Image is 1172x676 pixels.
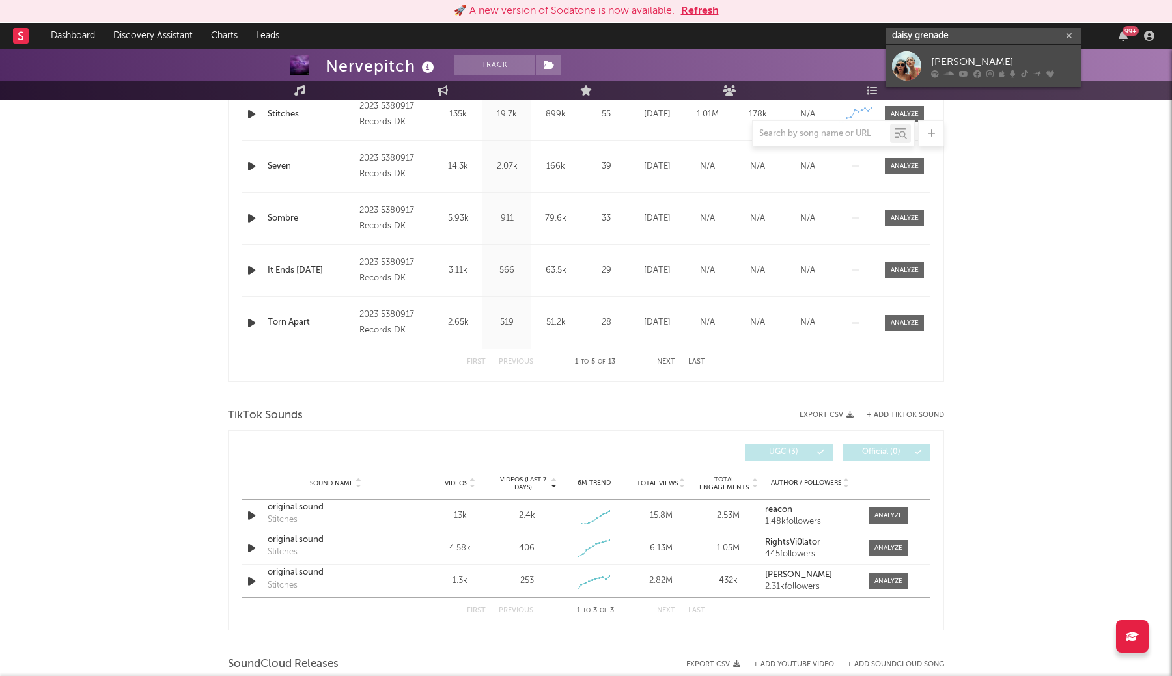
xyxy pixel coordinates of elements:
[535,316,577,329] div: 51.2k
[786,316,830,329] div: N/A
[637,480,678,487] span: Total Views
[583,316,629,329] div: 28
[631,509,691,522] div: 15.8M
[765,550,856,559] div: 445 followers
[535,264,577,277] div: 63.5k
[437,264,479,277] div: 3.11k
[698,575,759,588] div: 432k
[753,448,813,456] span: UGC ( 3 )
[268,513,298,526] div: Stitches
[657,358,675,366] button: Next
[635,108,679,121] div: [DATE]
[430,542,490,555] div: 4.58k
[104,23,202,49] a: Discovery Assistant
[437,212,479,225] div: 5.93k
[698,509,759,522] div: 2.53M
[228,656,339,672] span: SoundCloud Releases
[454,55,535,75] button: Track
[268,534,404,547] a: original sound
[765,538,820,547] strong: RightsVi0lator
[583,160,629,173] div: 39
[430,575,490,588] div: 1.3k
[268,264,353,277] div: It Ends [DATE]
[359,151,430,182] div: 2023 5380917 Records DK
[736,160,779,173] div: N/A
[765,506,792,514] strong: reacon
[467,607,486,614] button: First
[753,661,834,668] button: + Add YouTube Video
[635,264,679,277] div: [DATE]
[686,160,729,173] div: N/A
[600,608,607,614] span: of
[247,23,288,49] a: Leads
[326,55,438,77] div: Nervepitch
[559,603,631,619] div: 1 3 3
[42,23,104,49] a: Dashboard
[486,160,528,173] div: 2.07k
[268,316,353,329] div: Torn Apart
[843,444,930,461] button: Official(0)
[583,108,629,121] div: 55
[535,108,577,121] div: 899k
[583,264,629,277] div: 29
[202,23,247,49] a: Charts
[635,160,679,173] div: [DATE]
[486,264,528,277] div: 566
[564,478,624,488] div: 6M Trend
[583,608,591,614] span: to
[1119,31,1128,41] button: 99+
[499,358,533,366] button: Previous
[851,448,911,456] span: Official ( 0 )
[268,160,353,173] a: Seven
[698,542,759,555] div: 1.05M
[519,542,535,555] div: 406
[1123,26,1139,36] div: 99 +
[359,255,430,286] div: 2023 5380917 Records DK
[786,212,830,225] div: N/A
[519,509,535,522] div: 2.4k
[520,575,534,588] div: 253
[847,661,944,668] button: + Add SoundCloud Song
[688,607,705,614] button: Last
[268,546,298,559] div: Stitches
[437,108,479,121] div: 135k
[834,661,944,668] button: + Add SoundCloud Song
[359,99,430,130] div: 2023 5380917 Records DK
[583,212,629,225] div: 33
[631,575,691,588] div: 2.82M
[681,3,719,19] button: Refresh
[430,509,490,522] div: 13k
[581,359,589,365] span: to
[854,412,944,419] button: + Add TikTok Sound
[268,108,353,121] div: Stitches
[931,54,1074,70] div: [PERSON_NAME]
[598,359,606,365] span: of
[268,566,404,579] div: original sound
[736,108,779,121] div: 178k
[454,3,675,19] div: 🚀 A new version of Sodatone is now available.
[886,28,1081,44] input: Search for artists
[467,358,486,366] button: First
[736,264,779,277] div: N/A
[657,607,675,614] button: Next
[268,212,353,225] div: Sombre
[631,542,691,555] div: 6.13M
[765,538,856,547] a: RightsVi0lator
[786,108,830,121] div: N/A
[688,358,705,366] button: Last
[698,476,751,491] span: Total Engagements
[786,264,830,277] div: N/A
[437,316,479,329] div: 2.65k
[736,316,779,329] div: N/A
[765,571,832,579] strong: [PERSON_NAME]
[635,212,679,225] div: [DATE]
[486,108,528,121] div: 19.7k
[765,517,856,526] div: 1.48k followers
[867,412,944,419] button: + Add TikTok Sound
[753,129,890,139] input: Search by song name or URL
[228,408,303,424] span: TikTok Sounds
[268,501,404,514] a: original sound
[765,571,856,580] a: [PERSON_NAME]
